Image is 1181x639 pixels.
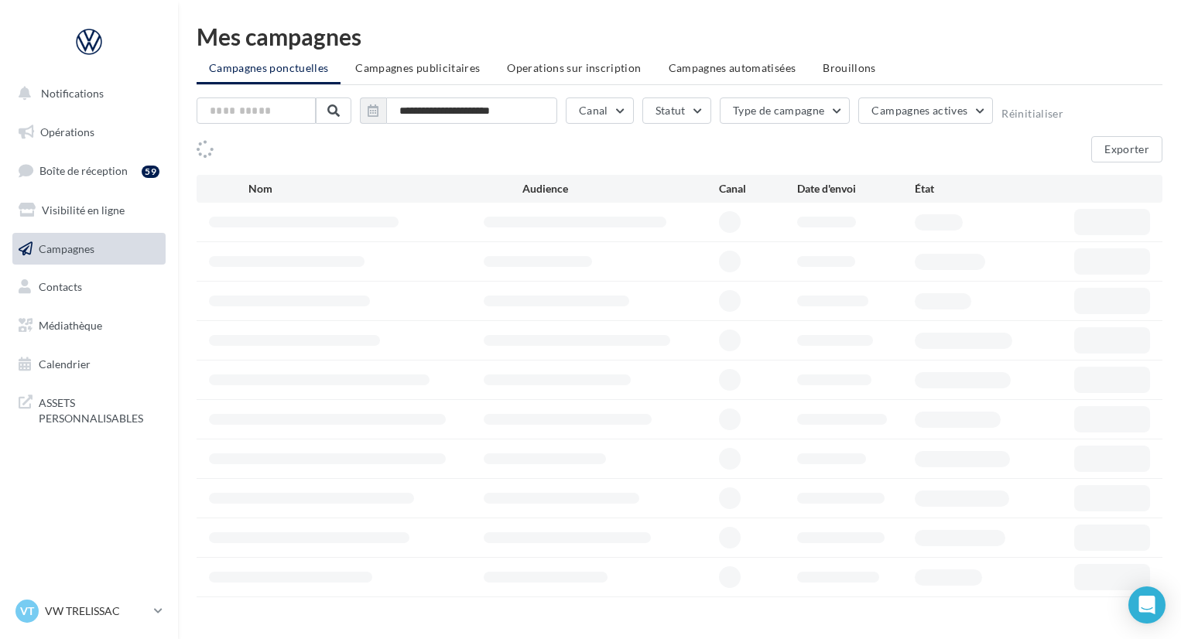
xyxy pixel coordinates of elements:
[39,392,159,425] span: ASSETS PERSONNALISABLES
[20,603,34,619] span: VT
[858,97,993,124] button: Campagnes actives
[1091,136,1162,162] button: Exporter
[39,164,128,177] span: Boîte de réception
[720,97,851,124] button: Type de campagne
[566,97,634,124] button: Canal
[40,125,94,138] span: Opérations
[507,61,641,74] span: Operations sur inscription
[45,603,148,619] p: VW TRELISSAC
[248,181,523,196] div: Nom
[719,181,797,196] div: Canal
[522,181,718,196] div: Audience
[1001,108,1063,120] button: Réinitialiser
[39,280,82,293] span: Contacts
[669,61,796,74] span: Campagnes automatisées
[9,386,169,432] a: ASSETS PERSONNALISABLES
[39,241,94,255] span: Campagnes
[915,181,1032,196] div: État
[9,309,169,342] a: Médiathèque
[39,357,91,371] span: Calendrier
[355,61,480,74] span: Campagnes publicitaires
[41,87,104,100] span: Notifications
[9,348,169,381] a: Calendrier
[823,61,876,74] span: Brouillons
[9,77,163,110] button: Notifications
[797,181,915,196] div: Date d'envoi
[142,166,159,178] div: 59
[9,154,169,187] a: Boîte de réception59
[9,271,169,303] a: Contacts
[12,596,166,626] a: VT VW TRELISSAC
[642,97,711,124] button: Statut
[1128,586,1166,624] div: Open Intercom Messenger
[197,25,1162,48] div: Mes campagnes
[9,233,169,265] a: Campagnes
[871,104,967,117] span: Campagnes actives
[39,319,102,332] span: Médiathèque
[9,116,169,149] a: Opérations
[42,203,125,217] span: Visibilité en ligne
[9,194,169,227] a: Visibilité en ligne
